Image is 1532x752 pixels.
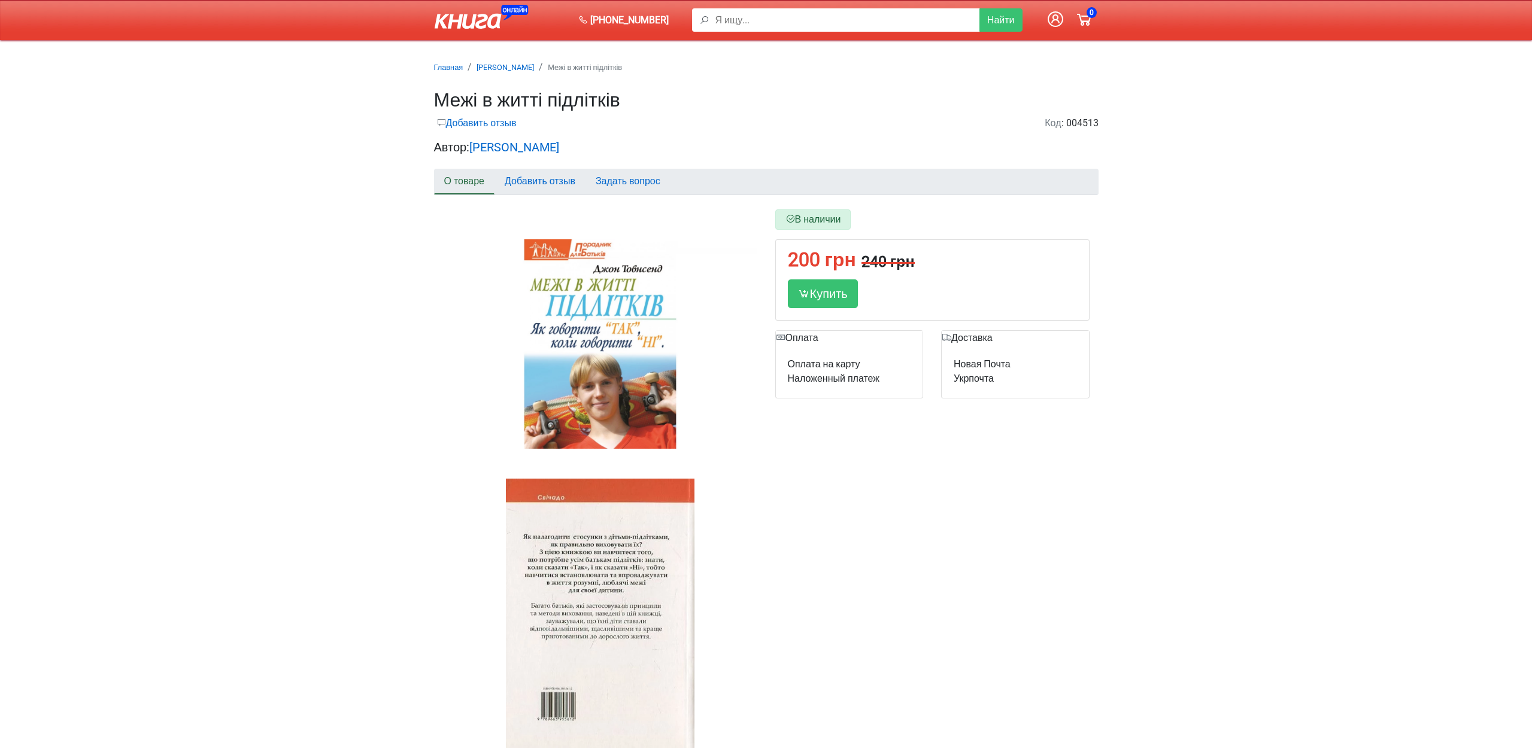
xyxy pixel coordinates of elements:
[1045,117,1061,129] span: Код
[436,117,517,129] a: Добавить отзыв
[434,169,495,194] a: О товаре
[477,61,534,72] a: [PERSON_NAME]
[979,8,1023,32] button: Найти
[469,140,559,154] a: [PERSON_NAME]
[434,61,463,72] a: Главная
[766,116,1108,130] div: : 004513
[788,372,911,386] div: Наложенный платеж
[477,63,534,72] small: [PERSON_NAME]
[434,60,1099,74] nav: breadcrumb
[434,140,1099,154] h2: Автор:
[954,372,1077,386] div: Укрпочта
[1070,5,1099,35] a: 0
[775,209,851,230] div: В наличии
[942,331,1089,345] div: Доставка
[788,279,858,308] div: Купить
[434,89,1099,111] h1: Межі в житті підлітків
[776,331,923,345] div: Оплата
[1087,7,1097,18] span: 0
[788,357,911,372] div: Оплата на карту
[954,357,1077,372] div: Новая Почта
[590,13,669,28] span: [PHONE_NUMBER]
[788,252,856,268] div: 200 грн
[586,169,671,194] a: Задать вопрос
[548,63,622,72] small: Межі в житті підлітків
[434,63,463,72] small: Главная
[495,169,586,194] a: Добавить отзыв
[574,8,674,32] a: [PHONE_NUMBER]
[715,8,980,32] input: Я ищу...
[861,254,915,270] div: 240 грн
